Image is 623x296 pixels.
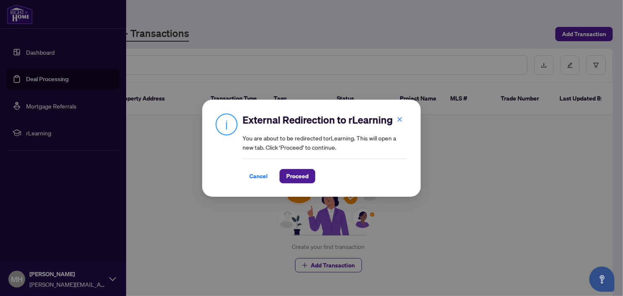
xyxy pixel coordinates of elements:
button: Proceed [280,169,315,183]
span: close [397,116,403,122]
img: Info Icon [216,113,238,135]
span: Proceed [286,169,309,183]
button: Cancel [243,169,275,183]
button: Open asap [589,267,615,292]
div: You are about to be redirected to rLearning . This will open a new tab. Click ‘Proceed’ to continue. [243,113,407,183]
span: Cancel [249,169,268,183]
h2: External Redirection to rLearning [243,113,407,127]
